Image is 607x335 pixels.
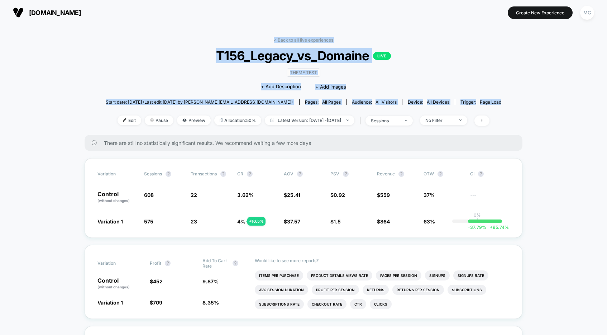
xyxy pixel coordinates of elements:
span: 709 [153,299,162,306]
li: Checkout Rate [307,299,346,309]
span: 864 [380,218,390,225]
p: | [477,218,478,223]
button: Create New Experience [508,6,573,19]
span: $ [284,192,300,198]
span: $ [150,299,162,306]
span: 575 [144,218,153,225]
p: LIVE [373,52,391,60]
span: Latest Version: [DATE] - [DATE] [265,115,354,125]
button: ? [343,171,349,177]
span: 37.57 [287,218,300,225]
p: 0% [474,212,481,218]
span: There are still no statistically significant results. We recommend waiting a few more days [104,140,508,146]
span: OTW [424,171,463,177]
button: ? [398,171,404,177]
button: MC [578,5,596,20]
span: --- [470,193,510,203]
span: (without changes) [97,285,130,289]
span: $ [377,192,390,198]
p: Control [97,278,143,290]
span: 3.62 % [237,192,254,198]
li: Items Per Purchase [255,270,303,280]
span: All Visitors [376,99,397,105]
li: Avg Session Duration [255,285,308,295]
span: AOV [284,171,293,176]
a: < Back to all live experiences [274,37,333,43]
div: Pages: [305,99,341,105]
span: CR [237,171,243,176]
span: Theme Test [287,69,320,77]
span: Variation 1 [97,299,123,306]
button: [DOMAIN_NAME] [11,7,83,18]
span: | [358,115,365,126]
span: [DOMAIN_NAME] [29,9,81,16]
span: 0.92 [334,192,345,198]
span: Page Load [480,99,501,105]
img: edit [123,118,126,122]
span: 23 [191,218,197,225]
span: Allocation: 50% [214,115,261,125]
button: ? [165,260,171,266]
p: Would like to see more reports? [255,258,510,263]
span: $ [377,218,390,225]
span: 22 [191,192,197,198]
img: end [405,120,407,121]
span: 9.87 % [202,278,219,284]
span: $ [284,218,300,225]
span: Device: [402,99,455,105]
span: Transactions [191,171,217,176]
li: Ctr [350,299,366,309]
span: + [490,225,493,230]
span: 25.41 [287,192,300,198]
button: ? [247,171,253,177]
li: Clicks [370,299,392,309]
span: 559 [380,192,390,198]
span: Revenue [377,171,395,176]
span: $ [330,192,345,198]
li: Product Details Views Rate [307,270,372,280]
span: 452 [153,278,163,284]
button: ? [297,171,303,177]
li: Pages Per Session [376,270,421,280]
span: -37.79 % [468,225,486,230]
span: + Add Images [315,84,346,90]
span: 8.35 % [202,299,219,306]
span: $ [330,218,341,225]
span: 1.5 [334,218,341,225]
span: CI [470,171,510,177]
li: Profit Per Session [312,285,359,295]
div: MC [580,6,594,20]
li: Returns Per Session [392,285,444,295]
span: Start date: [DATE] (Last edit [DATE] by [PERSON_NAME][EMAIL_ADDRESS][DOMAIN_NAME]) [106,99,293,105]
li: Subscriptions [448,285,486,295]
button: ? [478,171,484,177]
button: ? [220,171,226,177]
button: ? [233,260,238,266]
span: Profit [150,260,161,266]
div: No Filter [425,118,454,123]
div: Audience: [352,99,397,105]
img: end [150,118,154,122]
button: ? [166,171,171,177]
span: T156_Legacy_vs_Domaine [125,48,481,63]
span: + Add Description [261,83,301,90]
span: Add To Cart Rate [202,258,229,269]
div: + 10.5 % [247,217,266,226]
span: Edit [118,115,141,125]
span: PSV [330,171,339,176]
img: Visually logo [13,7,24,18]
div: Trigger: [460,99,501,105]
img: end [346,119,349,121]
li: Signups Rate [453,270,488,280]
span: Sessions [144,171,162,176]
span: Variation [97,171,137,177]
span: all pages [322,99,341,105]
li: Signups [425,270,450,280]
span: 95.74 % [486,225,509,230]
span: Variation 1 [97,218,123,225]
span: 4 % [237,218,245,225]
span: Variation [97,258,137,269]
span: 608 [144,192,154,198]
p: Control [97,191,137,203]
img: end [459,119,462,121]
